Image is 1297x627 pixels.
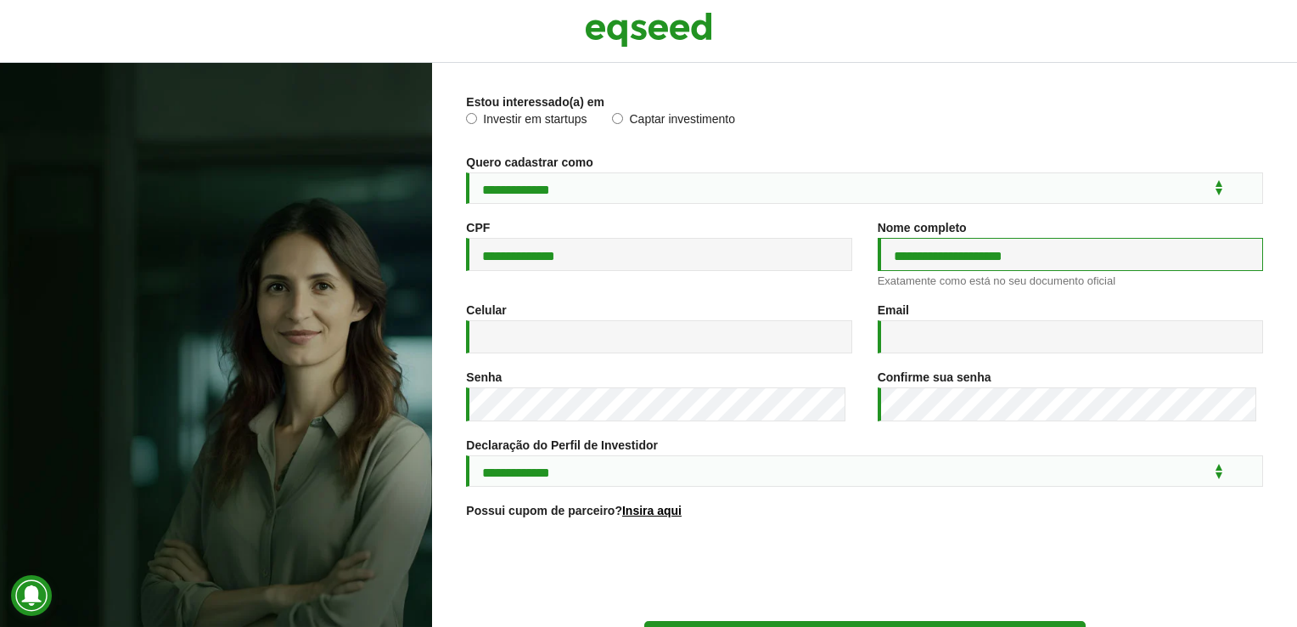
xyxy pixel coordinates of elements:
[466,222,490,234] label: CPF
[466,113,587,130] label: Investir em startups
[466,505,682,517] label: Possui cupom de parceiro?
[878,222,967,234] label: Nome completo
[736,538,994,604] iframe: reCAPTCHA
[612,113,623,124] input: Captar investimento
[878,275,1263,286] div: Exatamente como está no seu documento oficial
[466,96,604,108] label: Estou interessado(a) em
[612,113,735,130] label: Captar investimento
[466,304,506,316] label: Celular
[878,304,909,316] label: Email
[466,439,658,451] label: Declaração do Perfil de Investidor
[878,371,991,383] label: Confirme sua senha
[466,371,502,383] label: Senha
[585,8,712,51] img: EqSeed Logo
[622,505,682,517] a: Insira aqui
[466,156,592,168] label: Quero cadastrar como
[466,113,477,124] input: Investir em startups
